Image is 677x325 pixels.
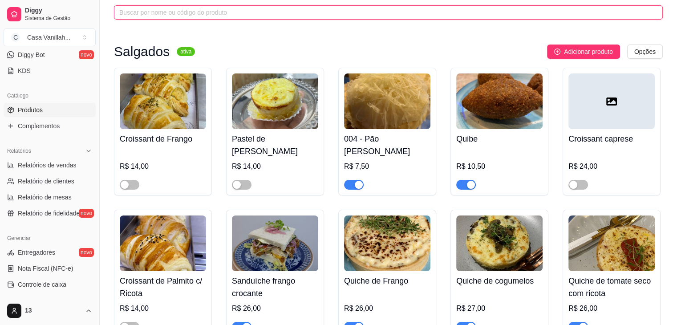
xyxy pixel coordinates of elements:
div: R$ 27,00 [456,303,543,314]
img: product-image [120,73,206,129]
a: Complementos [4,119,96,133]
div: R$ 14,00 [120,161,206,172]
span: Diggy Bot [18,50,45,59]
button: Adicionar produto [547,45,620,59]
sup: ativa [177,47,195,56]
a: Relatório de clientes [4,174,96,188]
span: 13 [25,307,81,315]
h4: Croissant caprese [568,133,655,145]
div: Casa Vanillah ... [27,33,70,42]
img: product-image [344,73,430,129]
h4: Pastel de [PERSON_NAME] [232,133,318,158]
h4: Quibe [456,133,543,145]
a: Controle de caixa [4,277,96,292]
img: product-image [120,215,206,271]
a: KDS [4,64,96,78]
h3: Salgados [114,46,170,57]
span: Relatório de fidelidade [18,209,80,218]
span: Relatório de mesas [18,193,72,202]
h4: Sanduíche frango crocante [232,275,318,300]
h4: Quiche de Frango [344,275,430,287]
span: Opções [634,47,656,57]
div: R$ 10,50 [456,161,543,172]
a: DiggySistema de Gestão [4,4,96,25]
span: Sistema de Gestão [25,15,92,22]
a: Relatório de mesas [4,190,96,204]
a: Diggy Botnovo [4,48,96,62]
span: Controle de caixa [18,280,66,289]
div: R$ 26,00 [568,303,655,314]
span: Relatórios de vendas [18,161,77,170]
a: Relatório de fidelidadenovo [4,206,96,220]
a: Nota Fiscal (NFC-e) [4,261,96,276]
span: Controle de fiado [18,296,65,305]
input: Buscar por nome ou código do produto [119,8,650,17]
img: product-image [456,215,543,271]
div: R$ 14,00 [120,303,206,314]
div: R$ 7,50 [344,161,430,172]
button: Opções [627,45,663,59]
h4: Quiche de cogumelos [456,275,543,287]
span: Relatórios [7,147,31,154]
h4: Croissant de Frango [120,133,206,145]
h4: Quiche de tomate seco com ricota [568,275,655,300]
img: product-image [568,215,655,271]
span: Diggy [25,7,92,15]
div: R$ 14,00 [232,161,318,172]
a: Relatórios de vendas [4,158,96,172]
img: product-image [232,73,318,129]
div: Catálogo [4,89,96,103]
a: Controle de fiado [4,293,96,308]
img: product-image [456,73,543,129]
div: R$ 24,00 [568,161,655,172]
span: Produtos [18,106,43,114]
h4: Croissant de Palmito c/ Ricota [120,275,206,300]
button: Select a team [4,28,96,46]
button: 13 [4,300,96,321]
span: Complementos [18,122,60,130]
div: Gerenciar [4,231,96,245]
span: KDS [18,66,31,75]
span: Relatório de clientes [18,177,74,186]
span: Nota Fiscal (NFC-e) [18,264,73,273]
img: product-image [232,215,318,271]
a: Produtos [4,103,96,117]
a: Entregadoresnovo [4,245,96,260]
img: product-image [344,215,430,271]
h4: 004 - Pão [PERSON_NAME] [344,133,430,158]
div: R$ 26,00 [344,303,430,314]
span: Adicionar produto [564,47,613,57]
span: plus-circle [554,49,560,55]
div: R$ 26,00 [232,303,318,314]
span: C [11,33,20,42]
span: Entregadores [18,248,55,257]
